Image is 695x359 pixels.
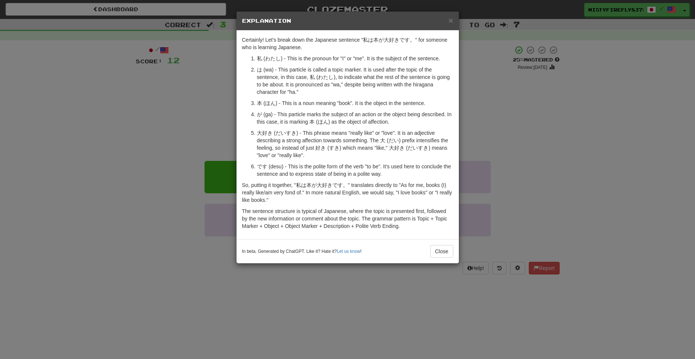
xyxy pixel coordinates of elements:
[448,16,453,25] span: ×
[242,181,453,204] p: So, putting it together, "私は本が大好きです。" translates directly to "As for me, books (I) really like/am...
[257,111,453,126] p: が (ga) - This particle marks the subject of an action or the object being described. In this case...
[337,249,360,254] a: Let us know
[257,99,453,107] p: 本 (ほん) - This is a noun meaning "book". It is the object in the sentence.
[257,163,453,178] p: です (desu) - This is the polite form of the verb "to be". It's used here to conclude the sentence ...
[242,207,453,230] p: The sentence structure is typical of Japanese, where the topic is presented first, followed by th...
[257,66,453,96] p: は (wa) - This particle is called a topic marker. It is used after the topic of the sentence, in t...
[257,129,453,159] p: 大好き (だいすき) - This phrase means "really like" or "love". It is an adjective describing a strong af...
[242,36,453,51] p: Certainly! Let's break down the Japanese sentence "私は本が大好きです。" for someone who is learning Japanese.
[448,16,453,24] button: Close
[242,17,453,25] h5: Explanation
[242,248,362,255] small: In beta. Generated by ChatGPT. Like it? Hate it? !
[257,55,453,62] p: 私 (わたし) - This is the pronoun for "I" or "me". It is the subject of the sentence.
[430,245,453,258] button: Close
